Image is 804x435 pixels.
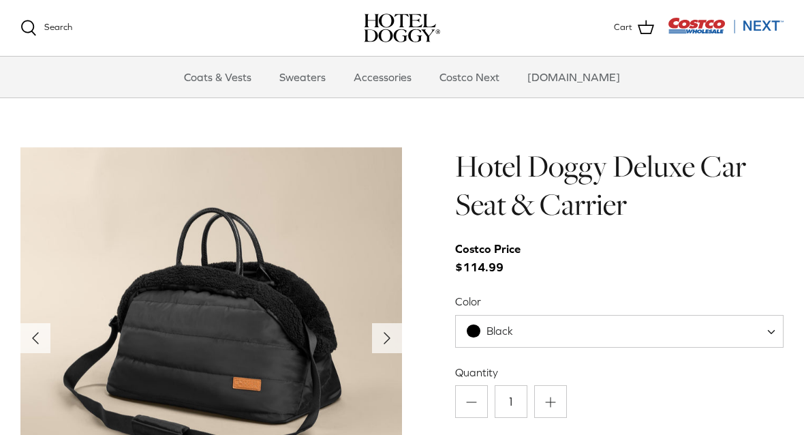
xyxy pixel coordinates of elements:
[486,325,513,337] span: Black
[614,19,654,37] a: Cart
[372,323,402,353] button: Next
[614,20,632,35] span: Cart
[364,14,440,42] img: hoteldoggycom
[20,20,72,36] a: Search
[455,294,784,309] label: Color
[20,323,50,353] button: Previous
[668,17,784,34] img: Costco Next
[172,57,264,97] a: Coats & Vests
[44,22,72,32] span: Search
[495,385,527,418] input: Quantity
[455,240,521,258] div: Costco Price
[455,315,784,348] span: Black
[427,57,512,97] a: Costco Next
[455,240,534,277] span: $114.99
[668,26,784,36] a: Visit Costco Next
[515,57,632,97] a: [DOMAIN_NAME]
[456,324,540,338] span: Black
[455,365,784,380] label: Quantity
[341,57,424,97] a: Accessories
[364,14,440,42] a: hoteldoggy.com hoteldoggycom
[455,147,784,224] h1: Hotel Doggy Deluxe Car Seat & Carrier
[267,57,338,97] a: Sweaters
